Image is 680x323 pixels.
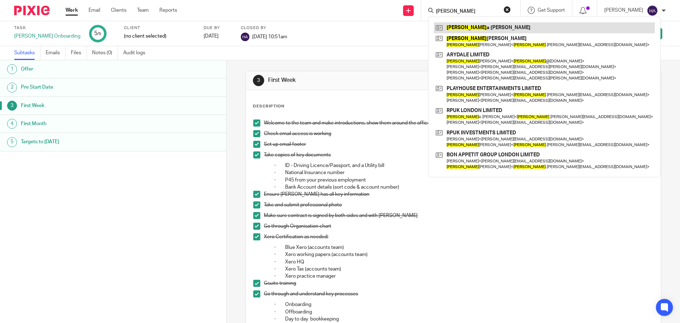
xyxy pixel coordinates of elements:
[264,191,653,198] p: Ensure [PERSON_NAME] has all key information
[124,25,195,31] label: Client
[264,212,653,219] p: Make sure contract is signed by both sides and with [PERSON_NAME]
[14,46,40,60] a: Subtasks
[14,25,80,31] label: Task
[604,7,643,14] p: [PERSON_NAME]
[264,130,653,137] p: Check email access is working
[274,258,653,266] p: · Xero HQ
[264,223,653,230] p: Go through Organisation chart
[264,290,653,297] p: Go through and understand key processes
[274,316,653,323] p: · Day to day bookkeeping
[71,46,87,60] a: Files
[274,308,653,316] p: · Offboarding
[92,46,118,60] a: Notes (0)
[21,64,153,74] h1: Offer
[274,184,653,191] p: · Bank Account details (sort code & account number)
[124,33,166,40] span: (no client selected)
[264,119,653,127] p: Welcome to the team and make introductions, show them around the office/building facilities etc
[137,7,149,14] a: Team
[21,137,153,147] h1: Targets to [DATE]
[268,77,469,84] h1: First Week
[241,25,287,31] label: Closed by
[274,169,653,176] p: · National Insurance number
[159,7,177,14] a: Reports
[14,33,80,40] div: [PERSON_NAME] Onboarding
[504,6,511,13] button: Clear
[538,8,565,13] span: Get Support
[21,118,153,129] h1: First Month
[94,29,101,38] div: 5
[274,251,653,258] p: · Xero working papers (accounts team)
[274,177,653,184] p: · P45 from your previous employment
[647,5,658,16] img: svg%3E
[253,75,264,86] div: 3
[7,101,17,111] div: 3
[204,33,232,40] div: [DATE]
[274,273,653,280] p: · Xero practice manager
[21,100,153,111] h1: First Week
[264,151,653,158] p: Take copies of key documents
[264,141,653,148] p: Set up email footer
[46,46,66,60] a: Emails
[274,266,653,273] p: · Xero Tax (accounts team)
[7,119,17,129] div: 4
[241,33,249,41] img: svg%3E
[252,34,287,39] span: [DATE] 10:51am
[66,7,78,14] a: Work
[111,7,126,14] a: Clients
[21,82,153,93] h1: Pre Start Date
[7,137,17,147] div: 5
[253,104,284,109] p: Description
[264,201,653,208] p: Take and submit professional photo
[14,6,50,15] img: Pixie
[97,32,101,36] small: /5
[274,162,653,169] p: · ID - Driving Licence/Passport, and a Utility bill
[89,7,100,14] a: Email
[123,46,151,60] a: Audit logs
[264,280,653,287] p: Gsuite training
[274,244,653,251] p: · Blue Xero (accounts team)
[264,233,653,240] p: Xero Certification as needed:
[274,301,653,308] p: · Onboarding
[435,9,499,15] input: Search
[204,25,232,31] label: Due by
[7,64,17,74] div: 1
[7,83,17,93] div: 2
